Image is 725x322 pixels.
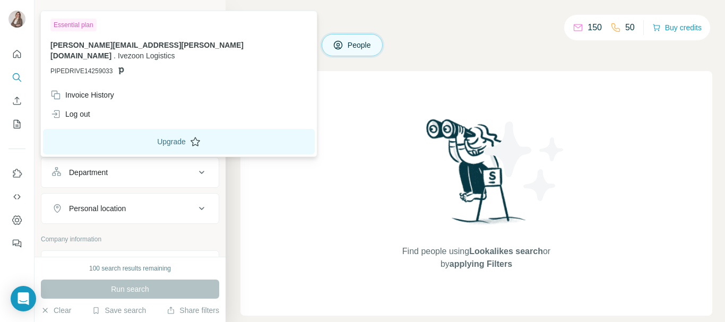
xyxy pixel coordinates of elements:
button: Use Surfe API [8,187,25,206]
div: Open Intercom Messenger [11,286,36,311]
button: Save search [92,305,146,316]
span: . [114,51,116,60]
p: 150 [588,21,602,34]
img: Surfe Illustration - Woman searching with binoculars [421,116,532,234]
button: Dashboard [8,211,25,230]
div: Invoice History [50,90,114,100]
button: Upgrade [43,129,315,154]
span: applying Filters [450,259,512,268]
button: Enrich CSV [8,91,25,110]
div: Personal location [69,203,126,214]
button: Hide [185,6,226,22]
span: Find people using or by [391,245,561,271]
button: Use Surfe on LinkedIn [8,164,25,183]
div: Log out [50,109,90,119]
img: Avatar [8,11,25,28]
div: New search [41,10,74,19]
span: People [348,40,372,50]
button: Company [41,253,219,279]
div: 100 search results remaining [89,264,171,273]
img: Surfe Illustration - Stars [477,114,572,209]
div: Department [69,167,108,178]
span: Lookalikes search [469,247,543,256]
button: Clear [41,305,71,316]
span: PIPEDRIVE14259033 [50,66,113,76]
button: Department [41,160,219,185]
button: Quick start [8,45,25,64]
button: Personal location [41,196,219,221]
h4: Search [240,13,712,28]
p: 50 [625,21,635,34]
button: My lists [8,115,25,134]
button: Buy credits [652,20,702,35]
span: [PERSON_NAME][EMAIL_ADDRESS][PERSON_NAME][DOMAIN_NAME] [50,41,244,60]
p: Company information [41,234,219,244]
button: Feedback [8,234,25,253]
div: Essential plan [50,19,97,31]
button: Share filters [167,305,219,316]
button: Search [8,68,25,87]
span: Ivezoon Logistics [118,51,175,60]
